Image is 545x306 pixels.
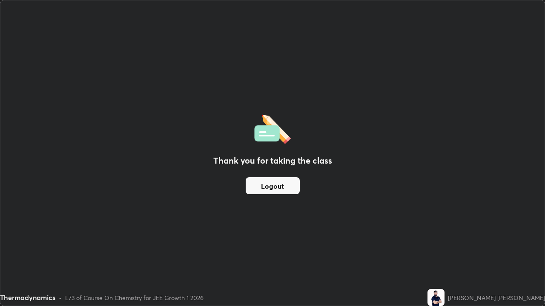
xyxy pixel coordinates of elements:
div: • [59,293,62,302]
div: [PERSON_NAME] [PERSON_NAME] [448,293,545,302]
h2: Thank you for taking the class [213,154,332,167]
div: L73 of Course On Chemistry for JEE Growth 1 2026 [65,293,204,302]
img: offlineFeedback.1438e8b3.svg [254,112,291,144]
button: Logout [246,177,300,194]
img: f04c8266e3ea42ddb24b9a5e623edb63.jpg [427,289,445,306]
